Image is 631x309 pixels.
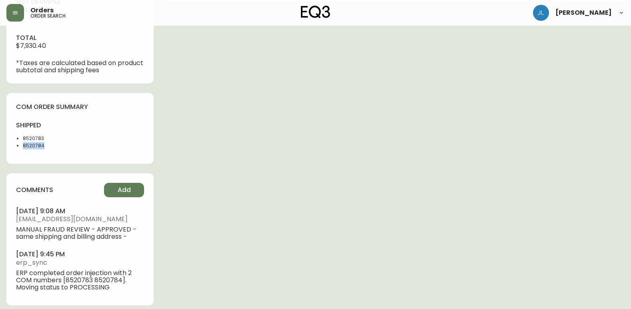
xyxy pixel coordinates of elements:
[23,135,75,142] li: 8520783
[30,7,54,14] span: Orders
[301,6,331,18] img: logo
[555,10,612,16] span: [PERSON_NAME]
[16,59,144,74] p: *Taxes are calculated based on product subtotal and shipping fees
[104,183,144,197] button: Add
[533,5,549,21] img: 1c9c23e2a847dab86f8017579b61559c
[16,186,53,194] h4: comments
[16,259,144,266] span: erp_sync
[16,226,144,240] span: MANUAL FRAUD REVIEW - APPROVED - same shipping and billing address -
[16,41,46,50] span: $7,930.40
[16,250,144,259] h4: [DATE] 9:45 pm
[30,14,66,18] h5: order search
[23,142,75,149] li: 8520784
[118,186,131,194] span: Add
[16,121,75,130] h4: shipped
[16,269,144,291] span: ERP completed order injection with 2 COM numbers [8520783 8520784]. Moving status to PROCESSING
[16,207,144,216] h4: [DATE] 9:08 am
[16,103,144,111] h4: com order summary
[16,34,144,42] h4: total
[16,216,144,223] span: [EMAIL_ADDRESS][DOMAIN_NAME]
